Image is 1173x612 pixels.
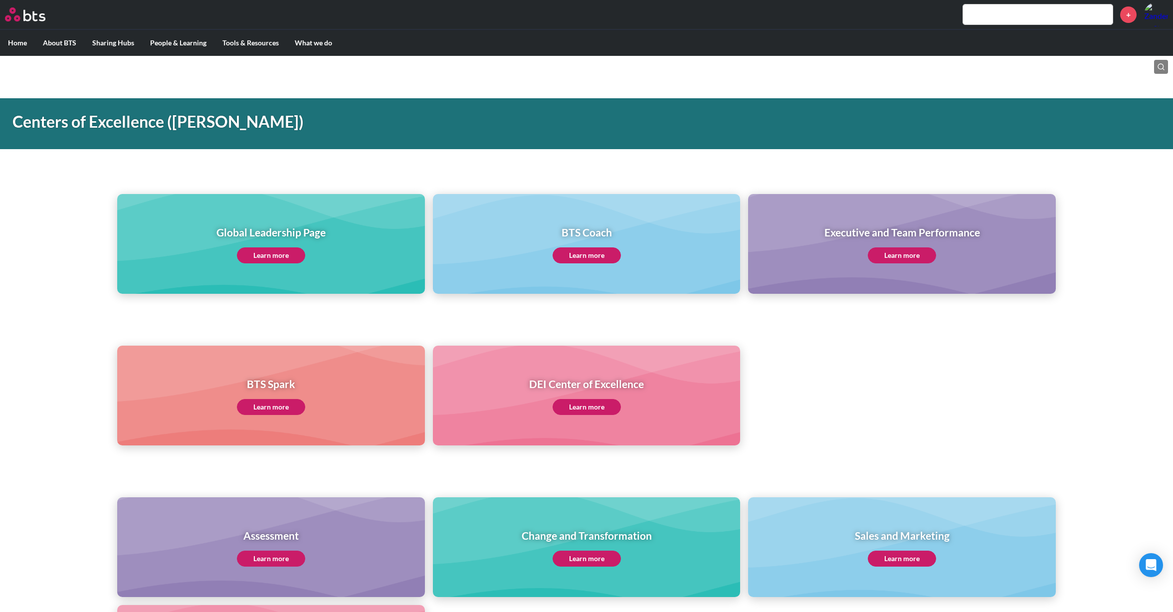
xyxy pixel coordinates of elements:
[5,7,64,21] a: Go home
[237,247,305,263] a: Learn more
[522,528,652,543] h1: Change and Transformation
[214,30,287,56] label: Tools & Resources
[35,30,84,56] label: About BTS
[1144,2,1168,26] a: Profile
[12,111,816,133] h1: Centers of Excellence ([PERSON_NAME])
[1144,2,1168,26] img: Zander Ross
[1120,6,1137,23] a: +
[553,225,621,239] h1: BTS Coach
[84,30,142,56] label: Sharing Hubs
[287,30,340,56] label: What we do
[868,247,936,263] a: Learn more
[142,30,214,56] label: People & Learning
[237,377,305,391] h1: BTS Spark
[824,225,980,239] h1: Executive and Team Performance
[216,225,326,239] h1: Global Leadership Page
[553,399,621,415] a: Learn more
[855,528,950,543] h1: Sales and Marketing
[553,247,621,263] a: Learn more
[1139,553,1163,577] div: Open Intercom Messenger
[553,551,621,567] a: Learn more
[237,399,305,415] a: Learn more
[237,551,305,567] a: Learn more
[868,551,936,567] a: Learn more
[529,377,644,391] h1: DEI Center of Excellence
[5,7,45,21] img: BTS Logo
[237,528,305,543] h1: Assessment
